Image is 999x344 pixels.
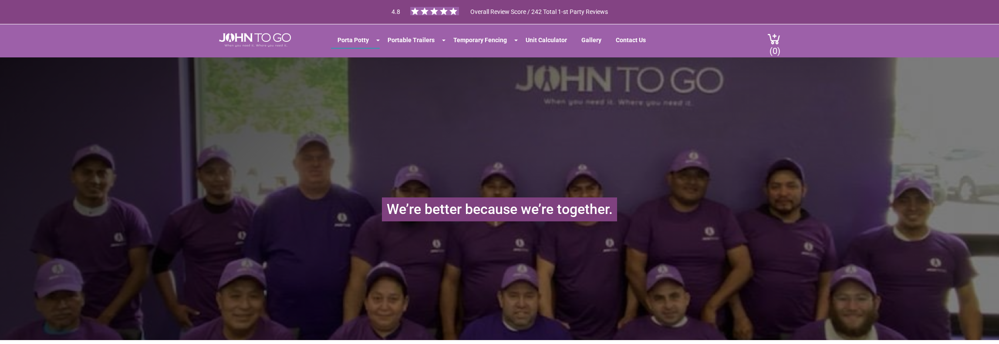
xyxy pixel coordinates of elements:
img: cart a [767,33,780,45]
span: Overall Review Score / 242 Total 1-st Party Reviews [470,8,608,33]
a: Temporary Fencing [447,32,513,48]
h1: We’re better because we’re together. [382,197,617,221]
span: 4.8 [391,8,400,15]
a: Contact Us [609,32,652,48]
a: Unit Calculator [519,32,574,48]
a: Gallery [575,32,608,48]
button: Live Chat [964,309,999,344]
span: (0) [769,39,780,56]
a: Portable Trailers [381,32,441,48]
a: Porta Potty [331,32,375,48]
img: JOHN to go [219,33,291,47]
